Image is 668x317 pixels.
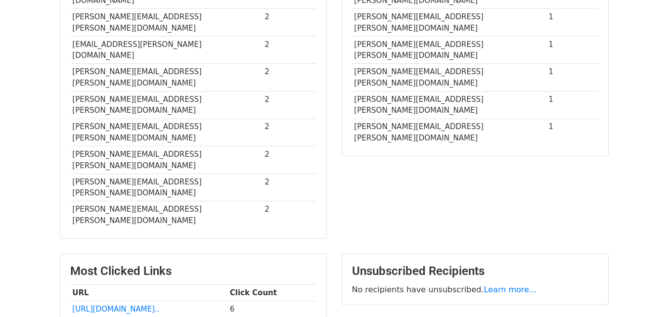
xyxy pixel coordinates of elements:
[352,36,546,64] td: [PERSON_NAME][EMAIL_ADDRESS][PERSON_NAME][DOMAIN_NAME]
[70,119,263,146] td: [PERSON_NAME][EMAIL_ADDRESS][PERSON_NAME][DOMAIN_NAME]
[263,9,316,37] td: 2
[70,284,227,301] th: URL
[263,201,316,228] td: 2
[546,119,598,146] td: 1
[70,174,263,201] td: [PERSON_NAME][EMAIL_ADDRESS][PERSON_NAME][DOMAIN_NAME]
[352,264,598,278] h3: Unsubscribed Recipients
[484,285,537,294] a: Learn more...
[70,36,263,64] td: [EMAIL_ADDRESS][PERSON_NAME][DOMAIN_NAME]
[227,284,316,301] th: Click Count
[619,270,668,317] iframe: Chat Widget
[352,284,598,295] p: No recipients have unsubscribed.
[263,64,316,91] td: 2
[70,64,263,91] td: [PERSON_NAME][EMAIL_ADDRESS][PERSON_NAME][DOMAIN_NAME]
[70,201,263,228] td: [PERSON_NAME][EMAIL_ADDRESS][PERSON_NAME][DOMAIN_NAME]
[70,146,263,174] td: [PERSON_NAME][EMAIL_ADDRESS][PERSON_NAME][DOMAIN_NAME]
[546,64,598,91] td: 1
[227,301,316,317] td: 6
[352,119,546,146] td: [PERSON_NAME][EMAIL_ADDRESS][PERSON_NAME][DOMAIN_NAME]
[70,91,263,119] td: [PERSON_NAME][EMAIL_ADDRESS][PERSON_NAME][DOMAIN_NAME]
[546,36,598,64] td: 1
[546,91,598,119] td: 1
[352,91,546,119] td: [PERSON_NAME][EMAIL_ADDRESS][PERSON_NAME][DOMAIN_NAME]
[263,119,316,146] td: 2
[352,64,546,91] td: [PERSON_NAME][EMAIL_ADDRESS][PERSON_NAME][DOMAIN_NAME]
[546,9,598,37] td: 1
[263,91,316,119] td: 2
[263,36,316,64] td: 2
[70,9,263,37] td: [PERSON_NAME][EMAIL_ADDRESS][PERSON_NAME][DOMAIN_NAME]
[70,264,316,278] h3: Most Clicked Links
[72,305,159,314] a: [URL][DOMAIN_NAME]..
[263,174,316,201] td: 2
[263,146,316,174] td: 2
[352,9,546,37] td: [PERSON_NAME][EMAIL_ADDRESS][PERSON_NAME][DOMAIN_NAME]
